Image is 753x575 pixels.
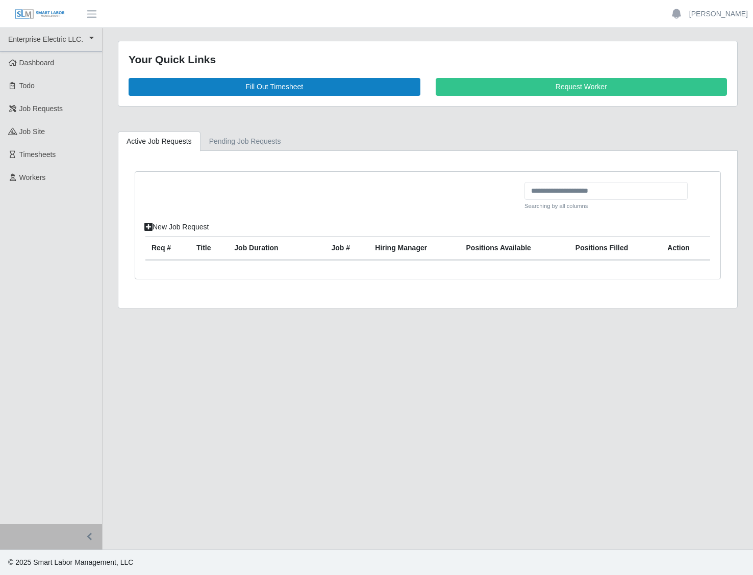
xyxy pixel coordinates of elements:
th: Positions Available [460,237,569,260]
a: [PERSON_NAME] [689,9,748,19]
th: Job # [325,237,369,260]
span: job site [19,127,45,136]
th: Action [661,237,710,260]
th: Positions Filled [569,237,661,260]
a: Request Worker [436,78,727,96]
div: Your Quick Links [129,51,727,68]
span: Workers [19,173,46,181]
th: Title [190,237,228,260]
small: Searching by all columns [524,202,688,211]
th: Job Duration [228,237,308,260]
span: Dashboard [19,59,55,67]
a: Fill Out Timesheet [129,78,420,96]
th: Req # [145,237,190,260]
span: Job Requests [19,104,63,113]
span: Timesheets [19,150,56,159]
a: New Job Request [138,218,216,236]
th: Hiring Manager [369,237,460,260]
span: Todo [19,82,35,90]
img: SLM Logo [14,9,65,20]
span: © 2025 Smart Labor Management, LLC [8,558,133,566]
a: Pending Job Requests [200,132,290,151]
a: Active Job Requests [118,132,200,151]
